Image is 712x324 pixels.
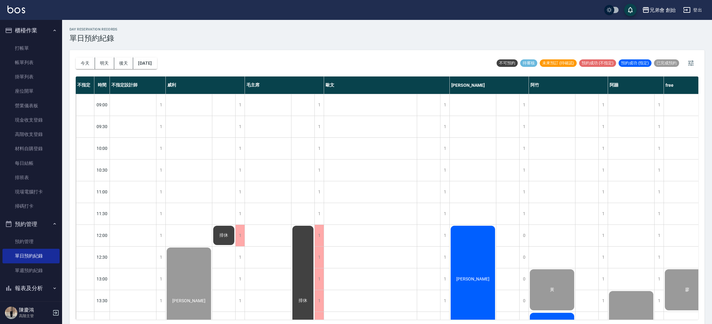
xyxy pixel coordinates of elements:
div: 1 [156,268,165,290]
button: 客戶管理 [2,296,60,312]
div: 兄弟會 創始 [650,6,676,14]
button: 今天 [76,58,95,69]
span: [PERSON_NAME] [171,298,207,303]
div: 1 [654,116,664,137]
div: 1 [440,268,449,290]
a: 預約管理 [2,234,60,249]
div: 毛主席 [245,76,324,94]
div: 1 [654,203,664,224]
div: 1 [314,138,324,159]
button: [DATE] [133,58,157,69]
div: 1 [156,138,165,159]
div: 1 [519,116,529,137]
span: 排休 [297,298,309,303]
div: 1 [440,160,449,181]
div: 1 [598,290,608,312]
div: 1 [440,138,449,159]
div: 1 [654,181,664,203]
div: 1 [235,138,245,159]
div: 0 [519,247,529,268]
span: 待審核 [520,60,537,66]
div: 1 [156,160,165,181]
a: 現場電腦打卡 [2,185,60,199]
div: 1 [156,94,165,116]
div: 1 [654,247,664,268]
div: 0 [519,290,529,312]
div: 1 [235,268,245,290]
button: 預約管理 [2,216,60,232]
div: 11:00 [94,181,110,203]
span: 排休 [218,233,229,238]
div: 1 [519,203,529,224]
div: 1 [314,247,324,268]
div: 1 [598,247,608,268]
div: 1 [654,160,664,181]
a: 營業儀表板 [2,99,60,113]
div: 1 [314,94,324,116]
div: 1 [235,225,245,246]
button: 後天 [114,58,133,69]
div: 1 [598,225,608,246]
a: 排班表 [2,170,60,185]
div: 1 [654,290,664,312]
a: 現金收支登錄 [2,113,60,127]
div: 10:00 [94,137,110,159]
a: 座位開單 [2,84,60,98]
div: 1 [598,160,608,181]
h5: 陳慶鴻 [19,307,51,313]
div: 1 [156,203,165,224]
a: 單週預約紀錄 [2,263,60,278]
div: 1 [519,138,529,159]
a: 高階收支登錄 [2,127,60,141]
div: 1 [314,268,324,290]
div: 阿蹦 [608,76,664,94]
span: 黃 [549,287,556,293]
div: 1 [598,116,608,137]
div: 1 [440,225,449,246]
h3: 單日預約紀錄 [70,34,118,43]
div: 1 [235,181,245,203]
p: 高階主管 [19,313,51,319]
div: 不指定設計師 [110,76,166,94]
button: 報表及分析 [2,280,60,296]
div: 1 [156,290,165,312]
div: 1 [235,160,245,181]
div: 1 [519,160,529,181]
a: 打帳單 [2,41,60,55]
button: 登出 [681,4,705,16]
div: 1 [235,116,245,137]
button: 兄弟會 創始 [640,4,678,16]
img: Logo [7,6,25,13]
div: 1 [598,203,608,224]
a: 掃碼打卡 [2,199,60,213]
div: 0 [519,225,529,246]
div: 1 [235,203,245,224]
div: 1 [440,94,449,116]
div: 時間 [94,76,110,94]
div: 1 [654,225,664,246]
div: 12:30 [94,246,110,268]
div: 10:30 [94,159,110,181]
div: 阿竹 [529,76,608,94]
img: Person [5,307,17,319]
a: 掛單列表 [2,70,60,84]
h2: day Reservation records [70,27,118,31]
span: 未來預訂 (待確認) [540,60,577,66]
div: 1 [440,247,449,268]
button: save [624,4,637,16]
div: 1 [654,138,664,159]
div: 0 [519,268,529,290]
div: 1 [440,181,449,203]
span: 廖 [684,287,691,293]
div: 1 [314,225,324,246]
div: 12:00 [94,224,110,246]
div: 1 [519,181,529,203]
div: 1 [598,94,608,116]
div: 1 [519,94,529,116]
div: 1 [440,203,449,224]
div: 1 [314,160,324,181]
div: 09:00 [94,94,110,116]
div: 不指定 [76,76,94,94]
span: 已完成預約 [654,60,679,66]
a: 帳單列表 [2,55,60,70]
